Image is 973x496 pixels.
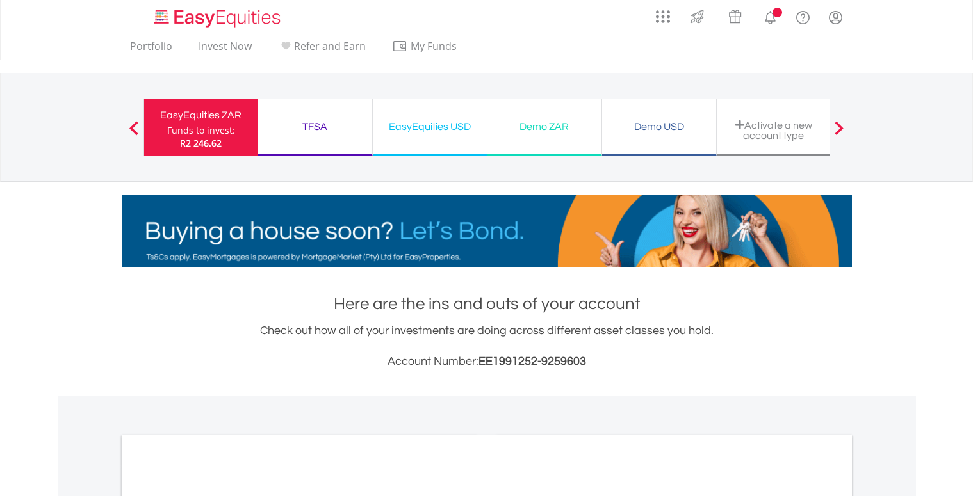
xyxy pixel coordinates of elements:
div: Funds to invest: [167,124,235,137]
div: EasyEquities ZAR [152,106,250,124]
a: FAQ's and Support [787,3,819,29]
a: AppsGrid [648,3,678,24]
span: R2 246.62 [180,137,222,149]
img: EasyMortage Promotion Banner [122,195,852,267]
div: TFSA [266,118,364,136]
a: Home page [149,3,286,29]
img: vouchers-v2.svg [724,6,746,27]
div: Demo ZAR [495,118,594,136]
a: Vouchers [716,3,754,27]
span: My Funds [392,38,476,54]
a: Notifications [754,3,787,29]
a: Invest Now [193,40,257,60]
div: Activate a new account type [724,120,823,141]
div: Check out how all of your investments are doing across different asset classes you hold. [122,322,852,371]
img: grid-menu-icon.svg [656,10,670,24]
div: Demo USD [610,118,708,136]
span: Refer and Earn [294,39,366,53]
a: Refer and Earn [273,40,371,60]
img: EasyEquities_Logo.png [152,8,286,29]
div: EasyEquities USD [380,118,479,136]
a: My Profile [819,3,852,31]
img: thrive-v2.svg [687,6,708,27]
h1: Here are the ins and outs of your account [122,292,852,316]
span: EE1991252-9259603 [478,355,586,367]
h3: Account Number: [122,353,852,371]
a: Portfolio [125,40,177,60]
